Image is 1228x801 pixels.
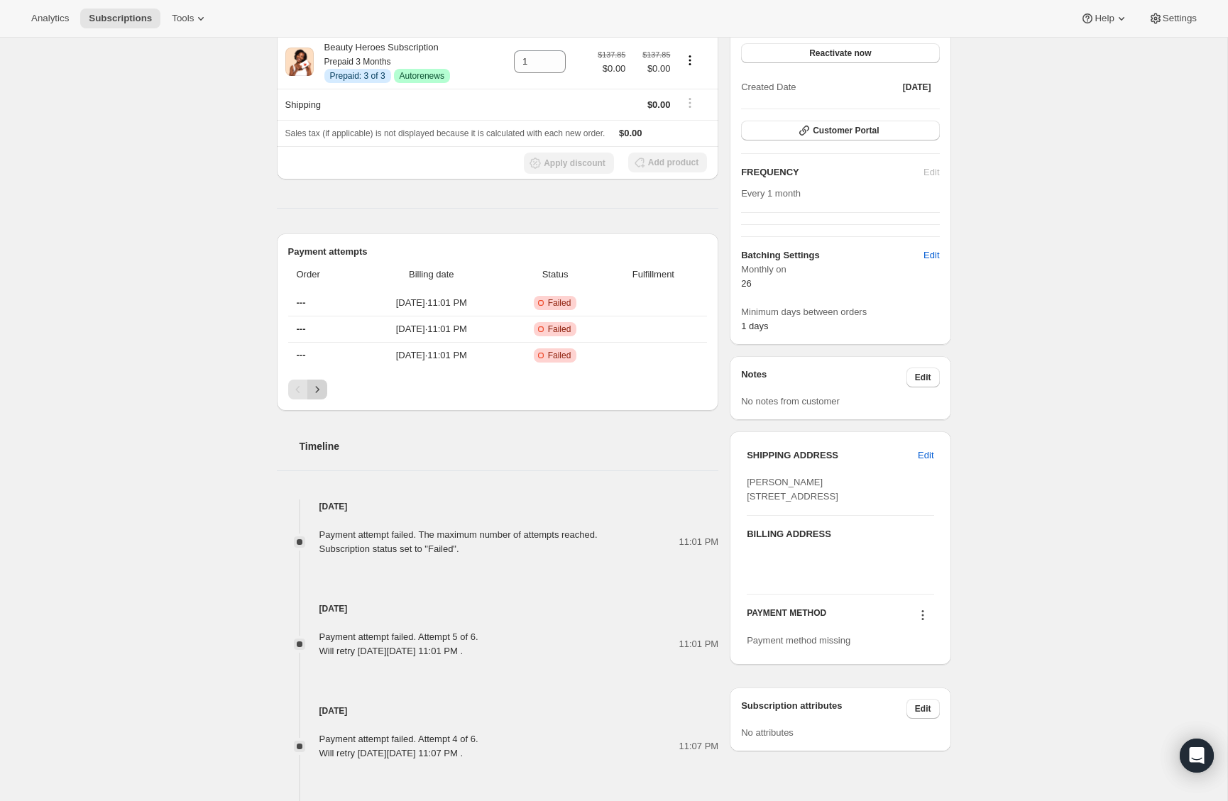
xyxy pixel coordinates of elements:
button: Customer Portal [741,121,939,140]
button: Edit [906,699,940,719]
span: $0.00 [634,62,670,76]
div: Payment attempt failed. The maximum number of attempts reached. Subscription status set to "Failed". [319,528,598,556]
nav: Pagination [288,380,708,399]
button: Settings [1140,9,1205,28]
span: Reactivate now [809,48,871,59]
span: [DATE] · 11:01 PM [361,296,503,310]
button: [DATE] [894,77,940,97]
span: Edit [915,372,931,383]
small: Prepaid 3 Months [324,57,391,67]
h4: [DATE] [277,704,719,718]
small: $137.85 [598,50,625,59]
h4: [DATE] [277,499,719,514]
span: Subscriptions [89,13,152,24]
span: Customer Portal [813,125,879,136]
span: Sales tax (if applicable) is not displayed because it is calculated with each new order. [285,128,605,138]
span: Prepaid: 3 of 3 [330,70,385,82]
h2: Timeline [300,439,719,453]
h2: Payment attempts [288,245,708,259]
span: --- [297,297,306,308]
button: Edit [915,244,948,267]
button: Tools [163,9,216,28]
span: Monthly on [741,263,939,277]
span: 1 days [741,321,768,331]
span: 11:01 PM [679,535,719,549]
span: Autorenews [400,70,444,82]
span: 11:01 PM [679,637,719,651]
span: Settings [1163,13,1197,24]
button: Help [1072,9,1136,28]
th: Shipping [277,89,496,120]
span: Edit [915,703,931,714]
div: Beauty Heroes Subscription [314,40,450,83]
button: Subscriptions [80,9,160,28]
h3: BILLING ADDRESS [747,527,933,541]
th: Order [288,259,357,290]
span: 11:07 PM [679,739,719,753]
span: Analytics [31,13,69,24]
button: Shipping actions [679,95,701,111]
div: Open Intercom Messenger [1180,739,1214,773]
button: Edit [909,444,942,467]
button: Reactivate now [741,43,939,63]
span: Every 1 month [741,188,801,199]
span: Edit [923,248,939,263]
span: No notes from customer [741,396,840,407]
span: Help [1095,13,1114,24]
button: Analytics [23,9,77,28]
span: Status [511,267,600,282]
span: Fulfillment [608,267,699,282]
h3: SHIPPING ADDRESS [747,448,918,463]
span: Created Date [741,80,796,94]
span: --- [297,324,306,334]
h4: [DATE] [277,602,719,616]
span: $0.00 [647,99,671,110]
span: --- [297,350,306,360]
span: Edit [918,448,933,463]
span: Failed [548,350,571,361]
span: $0.00 [598,62,625,76]
span: 26 [741,278,751,289]
div: Payment attempt failed. Attempt 5 of 6. Will retry [DATE][DATE] 11:01 PM . [319,630,478,658]
h3: PAYMENT METHOD [747,607,826,626]
button: Product actions [679,53,701,68]
h3: Notes [741,368,906,387]
span: Minimum days between orders [741,305,939,319]
span: No attributes [741,727,794,738]
h2: FREQUENCY [741,165,923,179]
span: Failed [548,297,571,309]
span: Payment method missing [747,635,850,646]
span: [DATE] [903,82,931,93]
span: [PERSON_NAME] [STREET_ADDRESS] [747,477,838,502]
img: product img [285,48,314,76]
small: $137.85 [642,50,670,59]
span: Failed [548,324,571,335]
button: Next [307,380,327,399]
span: [DATE] · 11:01 PM [361,348,503,363]
span: [DATE] · 11:01 PM [361,322,503,336]
div: Payment attempt failed. Attempt 4 of 6. Will retry [DATE][DATE] 11:07 PM . [319,732,478,761]
h3: Subscription attributes [741,699,906,719]
span: Tools [172,13,194,24]
span: $0.00 [619,128,642,138]
button: Edit [906,368,940,387]
span: Billing date [361,267,503,282]
h6: Batching Settings [741,248,923,263]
